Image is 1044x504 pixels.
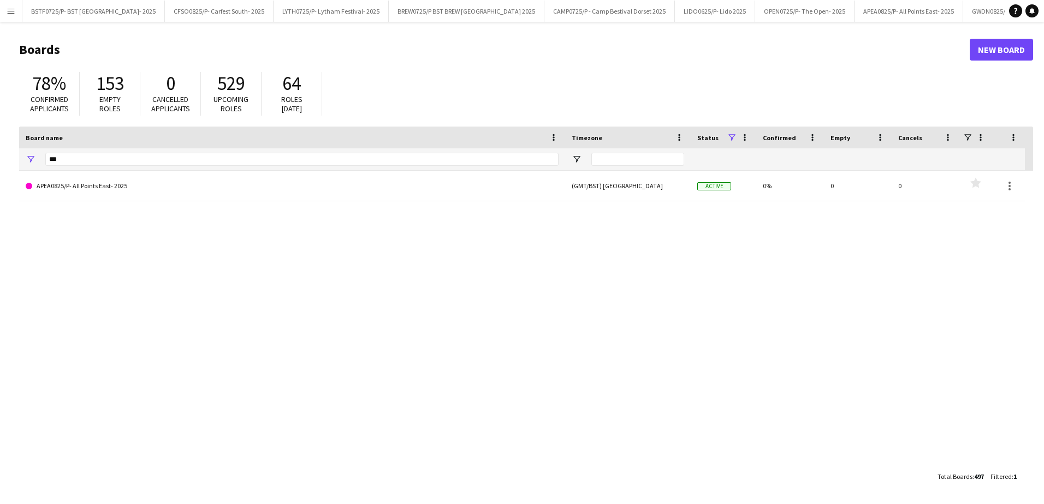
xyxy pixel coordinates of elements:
[824,171,892,201] div: 0
[274,1,389,22] button: LYTH0725/P- Lytham Festival- 2025
[990,466,1017,487] div: :
[855,1,963,22] button: APEA0825/P- All Points East- 2025
[165,1,274,22] button: CFSO0825/P- Carfest South- 2025
[990,472,1012,481] span: Filtered
[166,71,175,95] span: 0
[572,134,602,142] span: Timezone
[1013,472,1017,481] span: 1
[99,94,121,113] span: Empty roles
[755,1,855,22] button: OPEN0725/P- The Open- 2025
[32,71,66,95] span: 78%
[898,134,922,142] span: Cancels
[697,134,719,142] span: Status
[26,154,35,164] button: Open Filter Menu
[544,1,675,22] button: CAMP0725/P - Camp Bestival Dorset 2025
[974,472,984,481] span: 497
[22,1,165,22] button: BSTF0725/P- BST [GEOGRAPHIC_DATA]- 2025
[151,94,190,113] span: Cancelled applicants
[30,94,69,113] span: Confirmed applicants
[763,134,796,142] span: Confirmed
[892,171,959,201] div: 0
[389,1,544,22] button: BREW0725/P BST BREW [GEOGRAPHIC_DATA] 2025
[26,134,63,142] span: Board name
[675,1,755,22] button: LIDO0625/P- Lido 2025
[26,171,559,201] a: APEA0825/P- All Points East- 2025
[697,182,731,190] span: Active
[756,171,824,201] div: 0%
[213,94,248,113] span: Upcoming roles
[938,466,984,487] div: :
[45,153,559,166] input: Board name Filter Input
[281,94,302,113] span: Roles [DATE]
[96,71,124,95] span: 153
[217,71,245,95] span: 529
[938,472,972,481] span: Total Boards
[970,39,1033,61] a: New Board
[19,41,970,58] h1: Boards
[565,171,691,201] div: (GMT/BST) [GEOGRAPHIC_DATA]
[572,154,582,164] button: Open Filter Menu
[282,71,301,95] span: 64
[591,153,684,166] input: Timezone Filter Input
[831,134,850,142] span: Empty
